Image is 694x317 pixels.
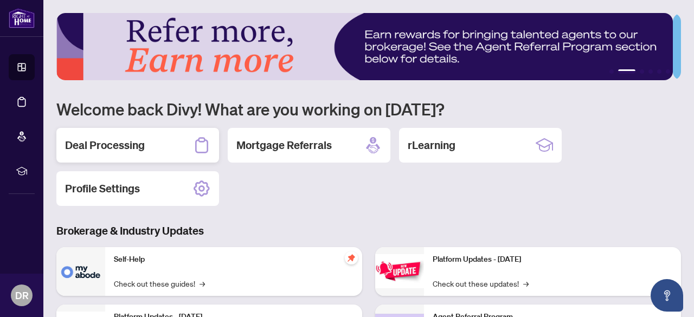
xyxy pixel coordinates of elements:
[56,13,673,80] img: Slide 1
[9,8,35,28] img: logo
[666,69,670,74] button: 6
[523,277,529,289] span: →
[408,138,455,153] h2: rLearning
[433,277,529,289] a: Check out these updates!→
[56,247,105,296] img: Self-Help
[648,69,653,74] button: 4
[15,288,29,303] span: DR
[609,69,614,74] button: 1
[375,254,424,288] img: Platform Updates - June 23, 2025
[200,277,205,289] span: →
[657,69,661,74] button: 5
[65,181,140,196] h2: Profile Settings
[56,99,681,119] h1: Welcome back Divy! What are you working on [DATE]?
[56,223,681,238] h3: Brokerage & Industry Updates
[114,277,205,289] a: Check out these guides!→
[640,69,644,74] button: 3
[651,279,683,312] button: Open asap
[433,254,672,266] p: Platform Updates - [DATE]
[345,251,358,264] span: pushpin
[236,138,332,153] h2: Mortgage Referrals
[65,138,145,153] h2: Deal Processing
[618,69,635,74] button: 2
[114,254,354,266] p: Self-Help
